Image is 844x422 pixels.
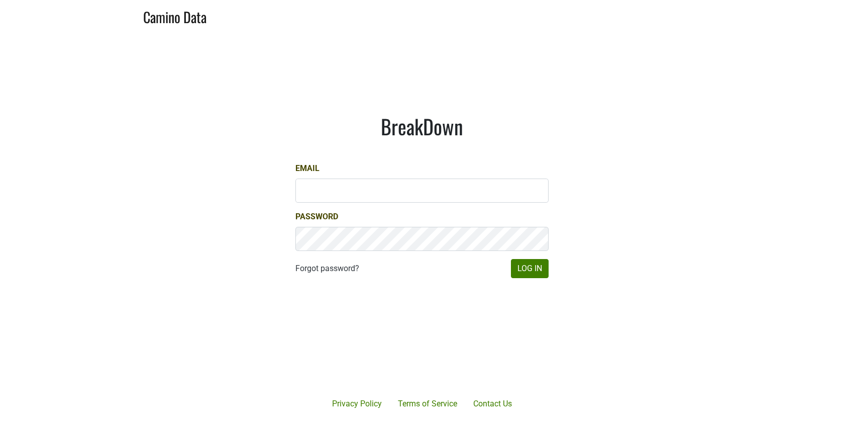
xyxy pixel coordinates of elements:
[324,394,390,414] a: Privacy Policy
[295,114,549,138] h1: BreakDown
[465,394,520,414] a: Contact Us
[295,162,320,175] label: Email
[143,4,206,28] a: Camino Data
[511,259,549,278] button: Log In
[295,263,359,275] a: Forgot password?
[390,394,465,414] a: Terms of Service
[295,211,338,223] label: Password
